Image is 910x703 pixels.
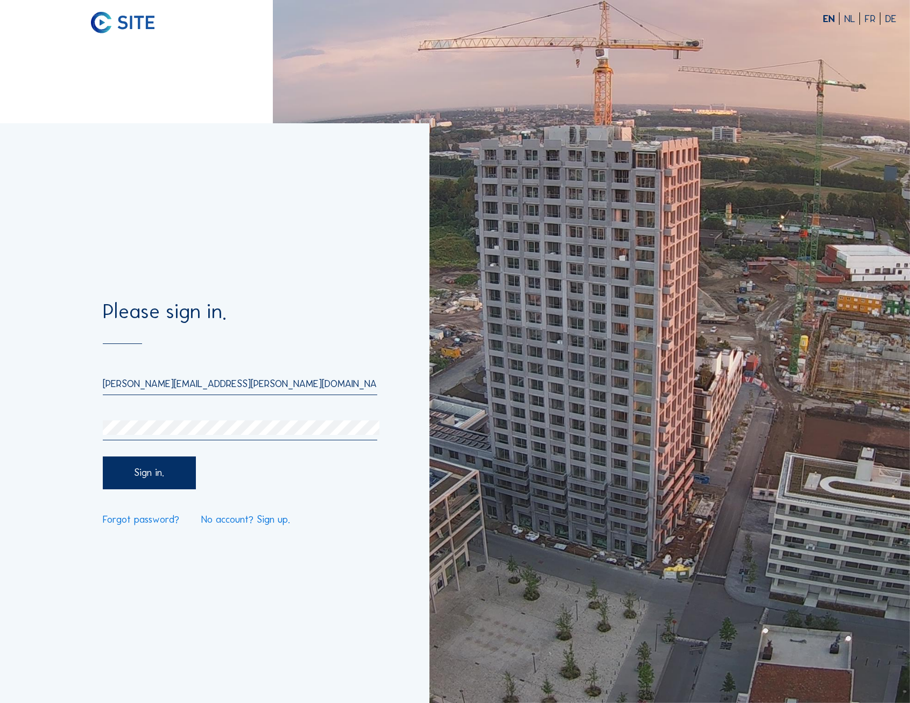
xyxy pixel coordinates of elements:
[885,14,897,24] div: DE
[201,515,290,525] a: No account? Sign up.
[865,14,880,24] div: FR
[844,14,860,24] div: NL
[103,456,195,489] div: Sign in.
[103,515,179,525] a: Forgot password?
[103,301,377,344] div: Please sign in.
[823,14,840,24] div: EN
[91,12,154,33] img: C-SITE logo
[103,377,377,390] input: Email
